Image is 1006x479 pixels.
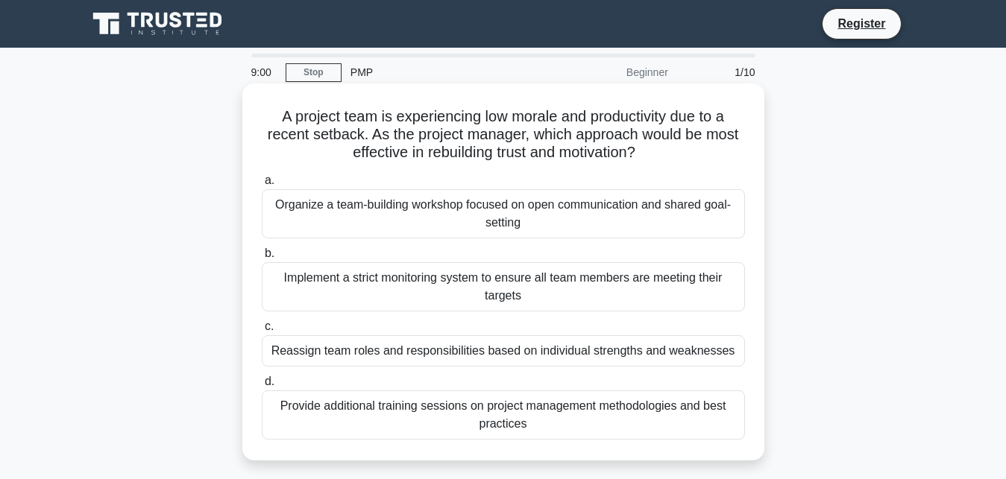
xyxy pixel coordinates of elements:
[262,262,745,311] div: Implement a strict monitoring system to ensure all team members are meeting their targets
[286,63,342,82] a: Stop
[260,107,746,162] h5: A project team is experiencing low morale and productivity due to a recent setback. As the projec...
[677,57,764,87] div: 1/10
[262,335,745,367] div: Reassign team roles and responsibilities based on individual strengths and weaknesses
[547,57,677,87] div: Beginner
[265,174,274,186] span: a.
[265,375,274,387] span: d.
[265,247,274,259] span: b.
[242,57,286,87] div: 9:00
[342,57,547,87] div: PMP
[829,14,894,33] a: Register
[265,320,274,332] span: c.
[262,189,745,238] div: Organize a team-building workshop focused on open communication and shared goal-setting
[262,390,745,440] div: Provide additional training sessions on project management methodologies and best practices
